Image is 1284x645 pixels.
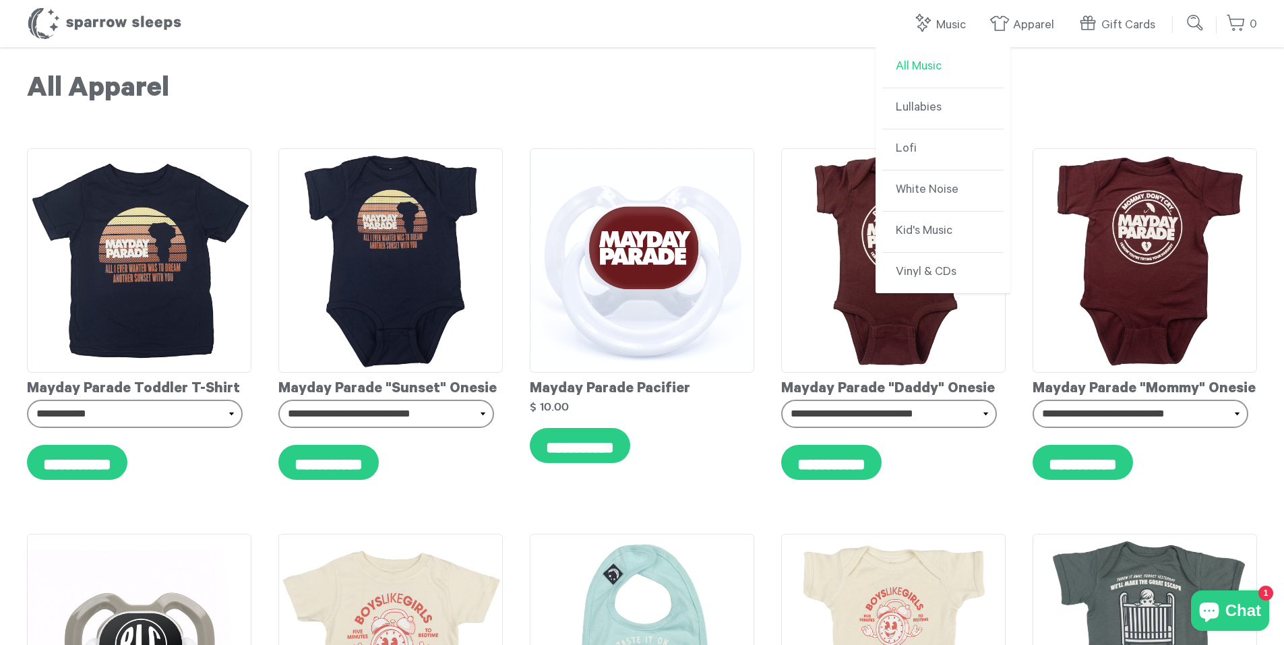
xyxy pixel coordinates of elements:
img: Mayday_Parade_-_Daddy_Onesie_grande.png [781,148,1006,373]
a: Lullabies [882,88,1004,129]
img: MaydayParade-SunsetOnesie_grande.png [278,148,503,373]
a: 0 [1226,10,1257,39]
a: All Music [882,47,1004,88]
a: Vinyl & CDs [882,253,1004,293]
input: Submit [1182,9,1209,36]
inbox-online-store-chat: Shopify online store chat [1187,590,1273,634]
h1: All Apparel [27,74,1257,108]
a: Apparel [989,11,1061,40]
img: Mayday_Parade_-_Mommy_Onesie_grande.png [1033,148,1257,373]
div: Mayday Parade "Sunset" Onesie [278,373,503,400]
div: Mayday Parade "Mommy" Onesie [1033,373,1257,400]
a: Lofi [882,129,1004,171]
div: Mayday Parade "Daddy" Onesie [781,373,1006,400]
div: Mayday Parade Pacifier [530,373,754,400]
a: White Noise [882,171,1004,212]
h1: Sparrow Sleeps [27,7,182,40]
div: Mayday Parade Toddler T-Shirt [27,373,251,400]
a: Music [913,11,973,40]
a: Gift Cards [1078,11,1162,40]
img: MaydayParadePacifierMockup_grande.png [530,148,754,373]
img: MaydayParade-SunsetToddlerT-shirt_grande.png [27,148,251,373]
strong: $ 10.00 [530,401,569,412]
a: Kid's Music [882,212,1004,253]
